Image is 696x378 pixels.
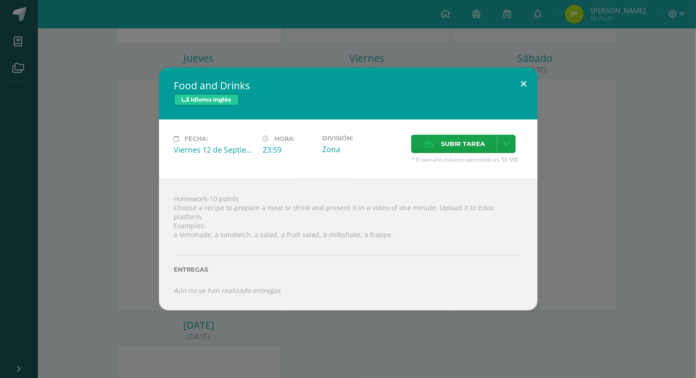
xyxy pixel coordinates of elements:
[174,79,522,92] h2: Food and Drinks
[174,286,281,295] i: Aún no se han realizado entregas
[411,155,522,163] span: * El tamaño máximo permitido es 50 MB
[174,145,255,155] div: Viernes 12 de Septiembre
[441,135,485,153] span: Subir tarea
[275,135,295,142] span: Hora:
[174,266,522,273] label: Entregas
[263,145,315,155] div: 23:59
[185,135,208,142] span: Fecha:
[174,94,239,105] span: L.3 Idioma Inglés
[322,144,404,155] div: Zona
[511,68,537,100] button: Close (Esc)
[159,179,537,310] div: Homework-10 points Choose a recipe to prepare a meal or drink and present it in a video of one mi...
[322,135,404,142] label: División:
